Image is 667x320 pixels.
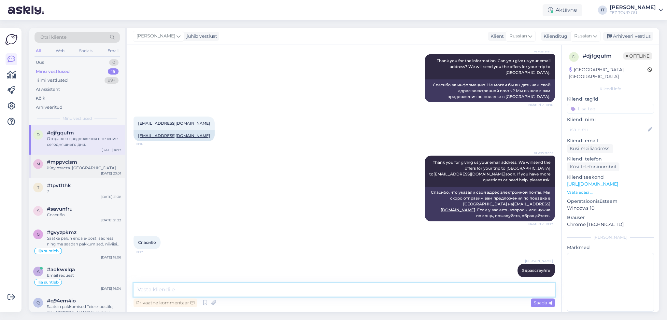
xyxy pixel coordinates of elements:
div: Küsi meiliaadressi [567,144,613,153]
div: Aktiivne [543,4,582,16]
div: [DATE] 21:38 [101,194,121,199]
span: #djfgqufm [47,130,74,136]
span: s [37,208,39,213]
span: Nähtud ✓ 10:17 [528,222,553,227]
div: Klienditugi [541,33,569,40]
a: [EMAIL_ADDRESS][DOMAIN_NAME] [433,172,505,176]
div: Arhiveeri vestlus [603,32,653,41]
div: 15 [108,68,119,75]
span: Здравствуйте [522,268,550,273]
div: Email [106,47,120,55]
p: Windows 10 [567,205,654,212]
span: d [572,54,575,59]
div: 0 [109,59,119,66]
span: q [36,300,40,305]
div: [DATE] 23:01 [101,171,121,176]
div: [DATE] 10:17 [102,147,121,152]
a: [PERSON_NAME]TEZ TOUR OÜ [610,5,663,15]
div: Спасибо [47,212,121,218]
div: 99+ [105,77,119,84]
div: [DATE] 18:06 [101,255,121,260]
div: Спасибо, что указали свой адрес электронной почты. Мы скоро отправим вам предложения по поездке в... [425,187,555,221]
span: Ilja suhtleb [37,280,59,284]
div: Email request [47,272,121,278]
span: #mppvcism [47,159,77,165]
span: [PERSON_NAME] [136,33,175,40]
span: Offline [623,52,652,60]
span: #tpvt1thk [47,183,71,188]
div: Klient [488,33,504,40]
div: Küsi telefoninumbrit [567,162,619,171]
span: Minu vestlused [63,116,92,121]
span: d [36,132,40,137]
div: Privaatne kommentaar [134,299,197,307]
span: #gvyzpkmz [47,230,77,235]
div: Tiimi vestlused [36,77,68,84]
span: [PERSON_NAME] [525,258,553,263]
div: Uus [36,59,44,66]
input: Lisa tag [567,104,654,114]
div: Minu vestlused [36,68,70,75]
span: Thank you for giving us your email address. We will send the offers for your trip to [GEOGRAPHIC_... [429,160,551,182]
p: Kliendi nimi [567,116,654,123]
span: Russian [509,33,527,40]
p: Kliendi telefon [567,156,654,162]
div: TEZ TOUR OÜ [610,10,656,15]
span: a [37,269,40,274]
span: Thank you for the information. Can you give us your email address? We will send you the offers fo... [437,58,551,75]
span: t [37,185,39,190]
span: AI Assistent [529,49,553,54]
p: Märkmed [567,244,654,251]
div: Kõik [36,95,45,102]
a: [URL][DOMAIN_NAME] [567,181,618,187]
div: All [35,47,42,55]
input: Lisa nimi [567,126,646,133]
div: juhib vestlust [184,33,217,40]
p: Kliendi email [567,137,654,144]
div: Жду ответа. [GEOGRAPHIC_DATA] [47,165,121,171]
span: Nähtud ✓ 10:16 [528,103,553,107]
div: Kliendi info [567,86,654,92]
p: Kliendi tag'id [567,96,654,103]
div: [GEOGRAPHIC_DATA], [GEOGRAPHIC_DATA] [569,66,647,80]
span: #savunfru [47,206,73,212]
span: Otsi kliente [40,34,66,41]
span: Ilja suhtleb [37,249,59,253]
span: AI Assistent [529,150,553,155]
span: #aokwxlqa [47,267,75,272]
p: Vaata edasi ... [567,189,654,195]
div: Saatke palun enda e-posti aadress ning ma saadan pakkumised, niiviisi on nii Teil, kui ka mul pal... [47,235,121,247]
span: m [36,161,40,166]
div: Saatsin pakkumised Teie e-postile, jään [PERSON_NAME] tagasiside ootama [47,304,121,315]
div: Отправлю предложения в течение сегодняшнего дня. [47,136,121,147]
p: Chrome [TECHNICAL_ID] [567,221,654,228]
span: Saada [533,300,552,306]
span: 10:17 [135,250,160,255]
p: Brauser [567,214,654,221]
div: Socials [78,47,94,55]
p: Operatsioonisüsteem [567,198,654,205]
div: Arhiveeritud [36,104,63,111]
p: Klienditeekond [567,174,654,181]
a: [EMAIL_ADDRESS][DOMAIN_NAME] [138,121,210,126]
div: [DATE] 21:22 [101,218,121,223]
span: g [37,232,40,237]
span: Russian [574,33,592,40]
div: AI Assistent [36,86,60,93]
div: Web [54,47,66,55]
img: Askly Logo [5,33,18,46]
div: IT [598,6,607,15]
div: [PERSON_NAME] [610,5,656,10]
span: 10:16 [135,142,160,146]
a: [EMAIL_ADDRESS][DOMAIN_NAME] [138,133,210,138]
span: Спасибо [138,240,156,245]
div: # djfgqufm [583,52,623,60]
div: Спасибо за информацию. Не могли бы вы дать нам свой адрес электронной почты? Мы вышлем вам предло... [425,79,555,102]
div: [PERSON_NAME] [567,234,654,240]
div: ? [47,188,121,194]
div: [DATE] 16:34 [101,286,121,291]
span: #q94em4io [47,298,76,304]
